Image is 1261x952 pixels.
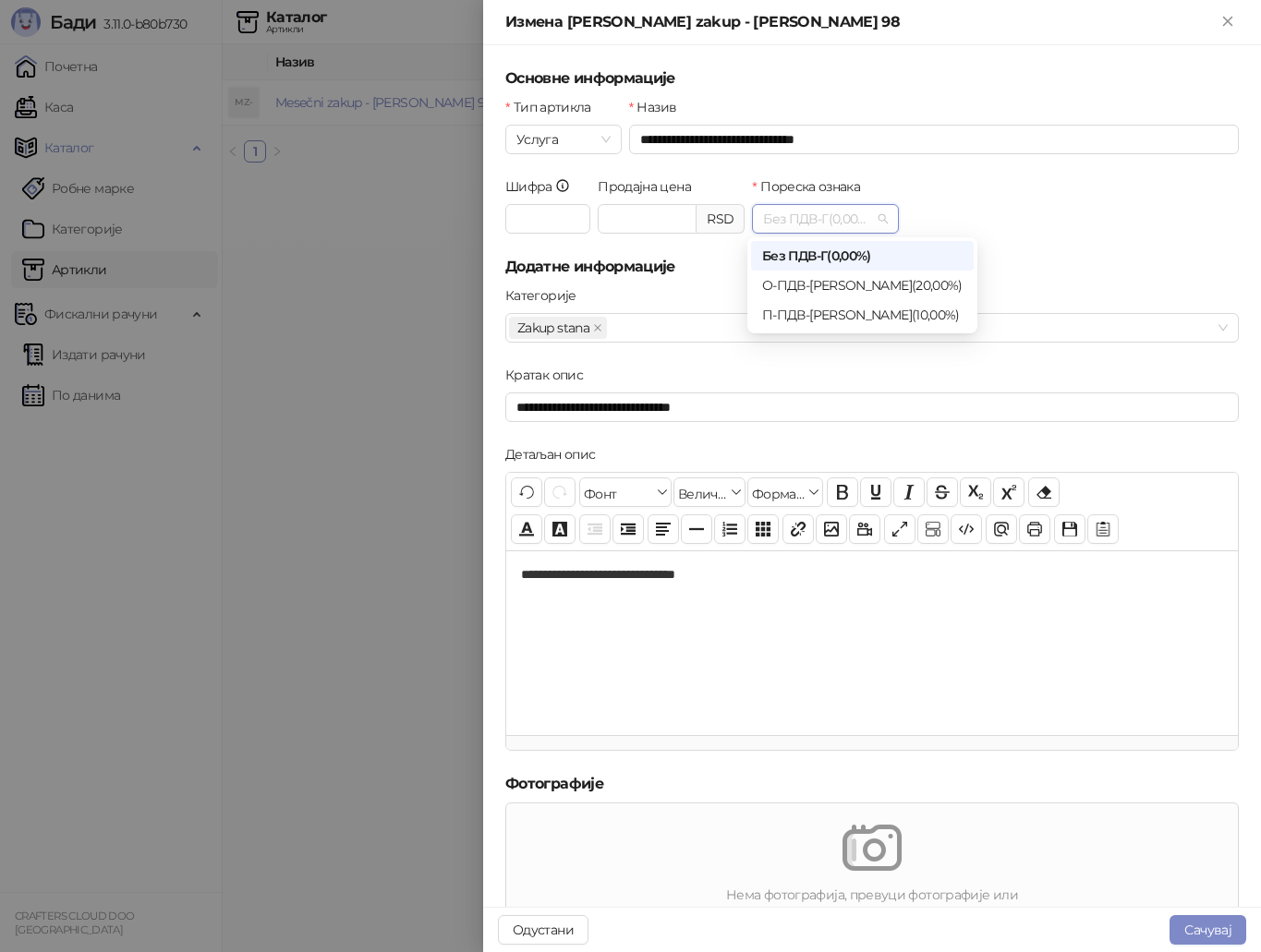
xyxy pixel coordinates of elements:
span: Услуга [516,126,611,153]
button: Величина [673,477,746,507]
label: Тип артикла [505,97,602,117]
span: Без ПДВ - Г ( 0,00 %) [763,205,888,233]
input: Назив [629,125,1239,154]
span: close [593,323,602,332]
button: Сачувај [1170,915,1246,945]
label: Кратак опис [505,365,594,385]
button: Формати [747,477,823,507]
label: Шифра [505,176,582,197]
button: Видео [849,514,880,544]
button: Одустани [498,915,588,945]
span: Zakup stana [517,318,589,338]
button: Табела [747,514,779,544]
button: Боја текста [511,514,542,544]
button: Прецртано [927,477,958,507]
label: Пореска ознака [752,176,871,197]
button: Приказ преко целог екрана [884,514,915,544]
button: Увлачење [612,514,644,544]
label: Категорије [505,285,588,306]
button: Штампај [1019,514,1050,544]
div: О-ПДВ - [PERSON_NAME] ( 20,00 %) [762,275,963,295]
button: Close [1217,11,1239,33]
h5: Додатне информације [505,256,1239,278]
button: Прикажи блокове [917,514,949,544]
img: empty [843,818,902,877]
button: Поврати [511,477,542,507]
div: П-ПДВ - [PERSON_NAME] ( 10,00 %) [762,305,963,325]
button: Хоризонтална линија [681,514,712,544]
button: Подебљано [827,477,858,507]
div: RSD [697,204,745,234]
label: Назив [629,97,688,117]
button: Искошено [893,477,925,507]
button: Понови [544,477,576,507]
button: Боја позадине [544,514,576,544]
button: Индексирано [960,477,991,507]
div: Без ПДВ - Г ( 0,00 %) [762,246,963,266]
label: Детаљан опис [505,444,607,464]
button: Уклони формат [1028,477,1060,507]
button: Слика [816,514,847,544]
div: Измена [PERSON_NAME] zakup - [PERSON_NAME] 98 [505,11,1217,33]
button: Експонент [993,477,1025,507]
button: Листа [714,514,746,544]
input: Кратак опис [505,392,1239,422]
label: Продајна цена [598,176,702,197]
button: Подвучено [860,477,891,507]
button: Фонт [579,477,672,507]
h5: Основне информације [505,67,1239,90]
span: Zakup stana [509,317,607,339]
button: Приказ кода [951,514,982,544]
button: Извлачење [579,514,611,544]
h5: Фотографије [505,773,1239,795]
button: Веза [782,514,814,544]
button: Шаблон [1087,514,1119,544]
button: Поравнање [648,514,679,544]
div: Нема фотографија, превуци фотографије или кликни овде да додаш фотографије. [726,885,1018,925]
button: Преглед [986,514,1017,544]
button: Сачувај [1054,514,1085,544]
